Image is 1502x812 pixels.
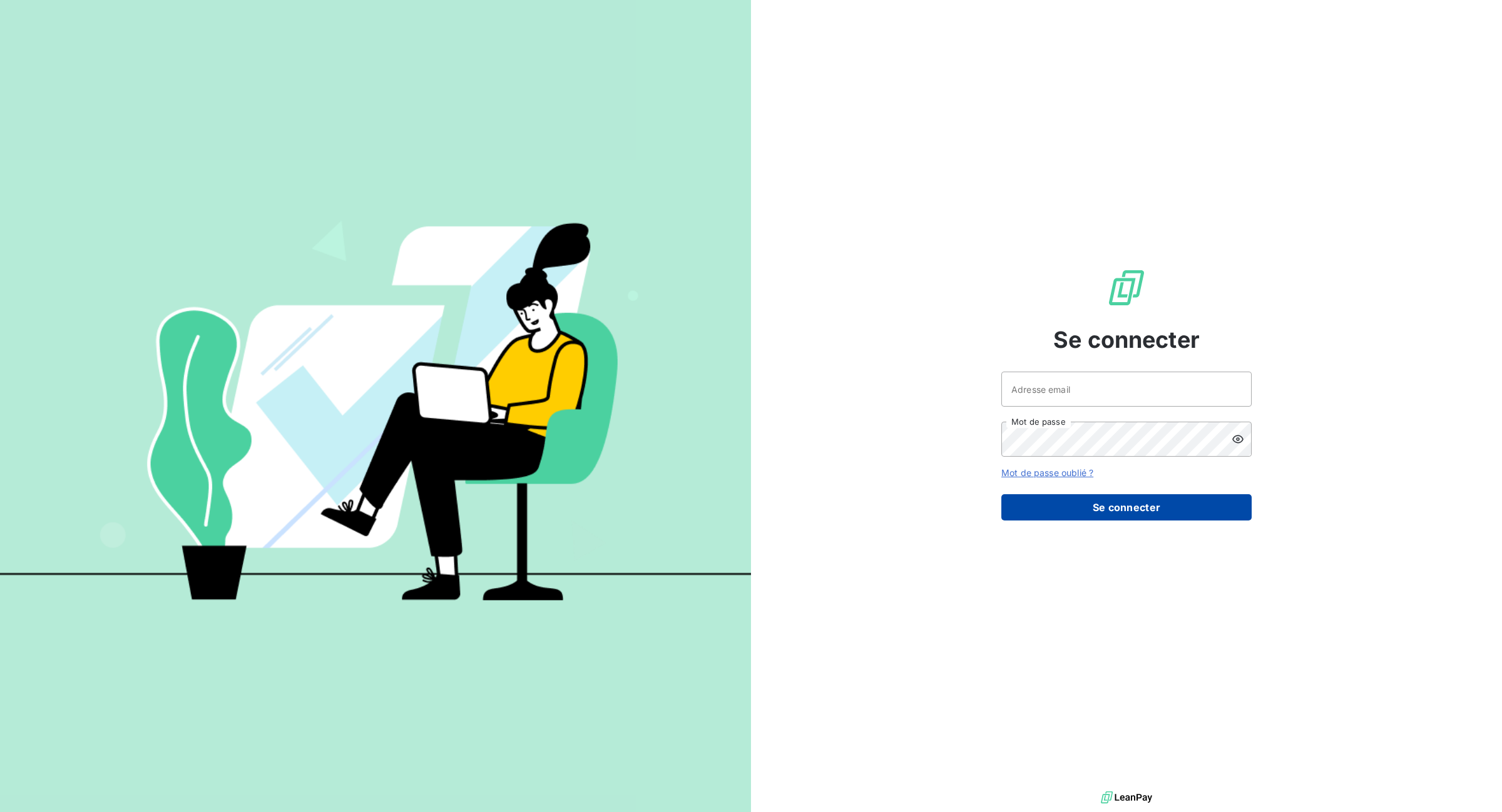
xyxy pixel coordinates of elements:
[1106,268,1147,308] img: Logo LeanPay
[1001,494,1252,520] button: Se connecter
[1001,372,1252,407] input: placeholder
[1053,323,1200,357] span: Se connecter
[1001,467,1093,478] a: Mot de passe oublié ?
[1101,788,1152,807] img: logo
